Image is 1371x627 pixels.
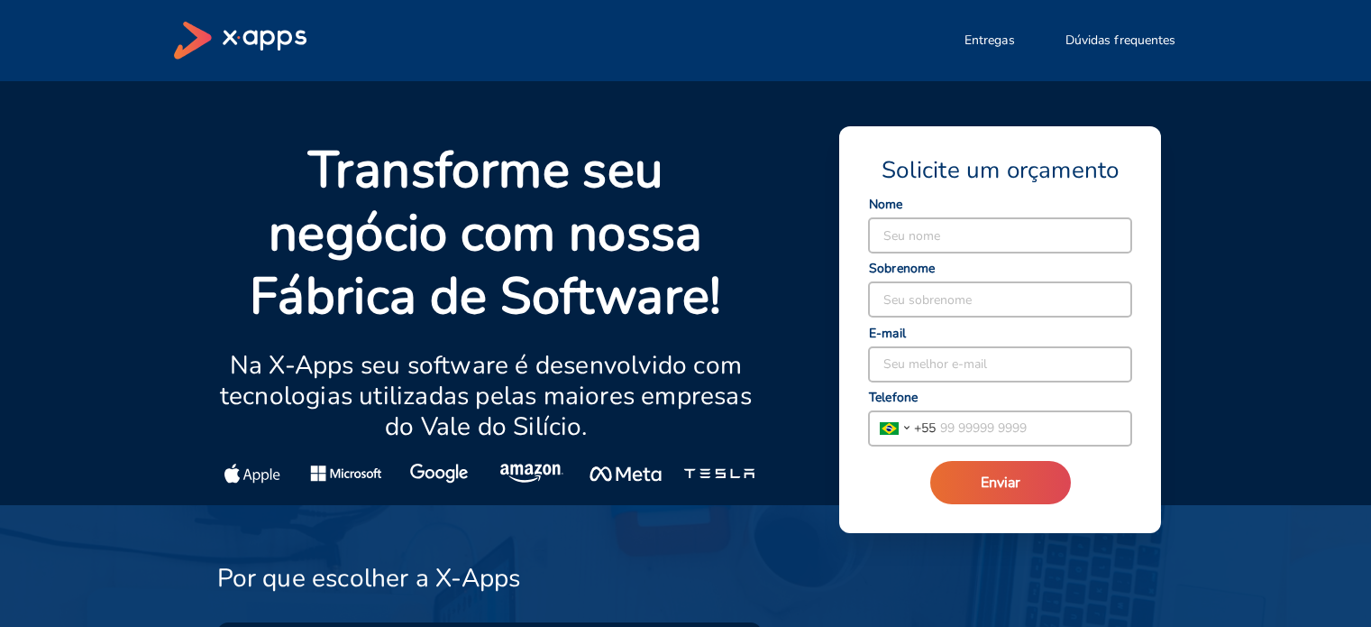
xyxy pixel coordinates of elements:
[882,155,1119,186] span: Solicite um orçamento
[217,563,521,594] h3: Por que escolher a X-Apps
[590,464,661,484] img: Meta
[981,473,1020,493] span: Enviar
[217,350,755,442] p: Na X-Apps seu software é desenvolvido com tecnologias utilizadas pelas maiores empresas do Vale d...
[1065,32,1176,50] span: Dúvidas frequentes
[1044,23,1198,59] button: Dúvidas frequentes
[869,347,1131,382] input: Seu melhor e-mail
[224,464,280,484] img: Apple
[869,282,1131,317] input: Seu sobrenome
[914,419,936,438] span: + 55
[500,464,565,484] img: Amazon
[410,464,469,484] img: Google
[964,32,1015,50] span: Entregas
[943,23,1037,59] button: Entregas
[930,461,1071,504] button: Enviar
[683,464,754,484] img: Tesla
[310,464,381,484] img: Microsoft
[869,218,1131,253] input: Seu nome
[217,139,755,328] p: Transforme seu negócio com nossa Fábrica de Software!
[936,411,1131,446] input: 99 99999 9999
